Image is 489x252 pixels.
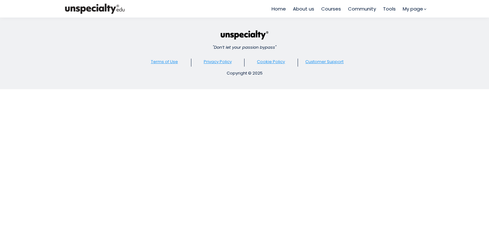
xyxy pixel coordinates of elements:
[213,44,276,50] em: "Don’t let your passion bypass"
[321,5,341,12] a: Courses
[348,5,376,12] a: Community
[63,2,127,15] img: bc390a18feecddb333977e298b3a00a1.png
[272,5,286,12] a: Home
[293,5,314,12] a: About us
[138,70,351,76] div: Copyright © 2025
[403,5,423,12] span: My page
[257,59,285,65] a: Cookie Policy
[204,59,232,65] a: Privacy Policy
[305,59,344,65] a: Customer Support
[151,59,178,65] a: Terms of Use
[383,5,396,12] a: Tools
[221,30,268,40] img: c440faa6a294d3144723c0771045cab8.png
[403,5,426,12] a: My page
